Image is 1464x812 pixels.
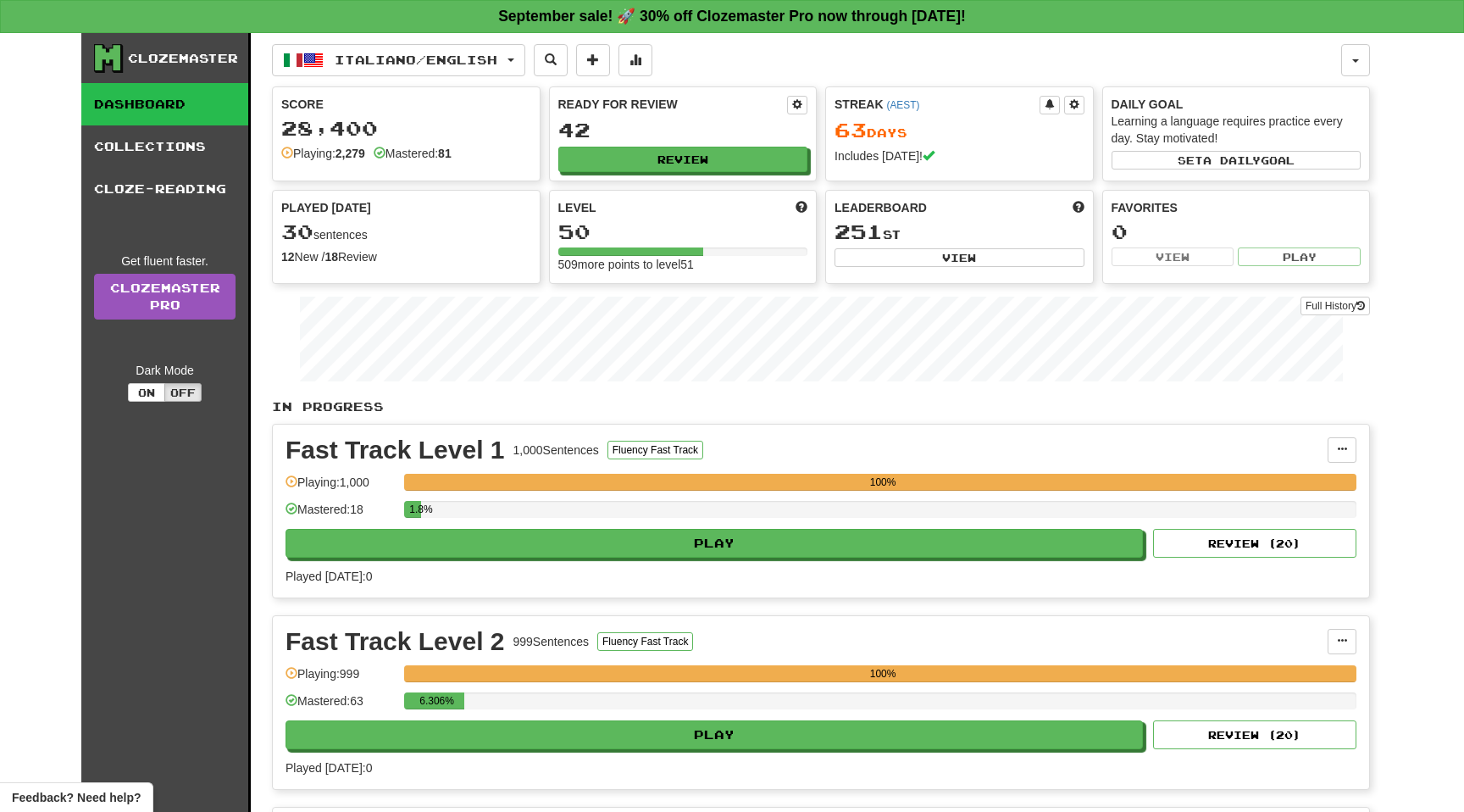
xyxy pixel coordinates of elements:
[835,220,883,243] span: 251
[558,120,808,141] div: 42
[1073,199,1084,216] span: This week in points, UTC
[286,720,1143,749] button: Play
[1112,96,1361,113] div: Daily Goal
[81,125,248,168] a: Collections
[281,118,531,139] div: 28,400
[835,221,1084,243] div: st
[409,665,1356,682] div: 100%
[597,632,693,651] button: Fluency Fast Track
[409,474,1356,491] div: 100%
[1238,247,1361,266] button: Play
[438,147,452,160] strong: 81
[576,44,610,76] button: Add sentence to collection
[558,221,808,242] div: 50
[128,383,165,402] button: On
[281,145,365,162] div: Playing:
[835,96,1040,113] div: Streak
[94,253,236,270] div: Get fluent faster.
[835,199,927,216] span: Leaderboard
[835,118,867,142] span: 63
[12,789,141,806] span: Open feedback widget
[281,221,531,243] div: sentences
[286,692,396,720] div: Mastered: 63
[335,147,365,160] strong: 2,279
[409,501,421,518] div: 1.8%
[272,398,1370,415] p: In Progress
[618,44,652,76] button: More stats
[1112,151,1361,170] button: Seta dailygoal
[1153,720,1356,749] button: Review (20)
[164,383,202,402] button: Off
[796,199,807,216] span: Score more points to level up
[835,120,1084,142] div: Day s
[286,474,396,502] div: Playing: 1,000
[498,8,966,25] strong: September sale! 🚀 30% off Clozemaster Pro now through [DATE]!
[281,96,531,113] div: Score
[835,147,1084,164] div: Includes [DATE]!
[374,145,452,162] div: Mastered:
[558,147,808,172] button: Review
[1112,113,1361,147] div: Learning a language requires practice every day. Stay motivated!
[286,629,505,654] div: Fast Track Level 2
[286,570,372,583] span: Played [DATE]: 0
[94,362,236,379] div: Dark Mode
[94,274,236,320] a: ClozemasterPro
[886,99,919,111] a: (AEST)
[286,665,396,693] div: Playing: 999
[835,248,1084,267] button: View
[286,501,396,529] div: Mastered: 18
[1203,154,1261,166] span: a daily
[1112,221,1361,242] div: 0
[335,53,497,67] span: Italiano / English
[281,199,371,216] span: Played [DATE]
[558,199,596,216] span: Level
[1153,529,1356,558] button: Review (20)
[286,529,1143,558] button: Play
[558,96,788,113] div: Ready for Review
[281,220,313,243] span: 30
[81,168,248,210] a: Cloze-Reading
[607,441,703,459] button: Fluency Fast Track
[409,692,464,709] div: 6.306%
[286,761,372,775] span: Played [DATE]: 0
[1112,199,1361,216] div: Favorites
[81,83,248,125] a: Dashboard
[281,250,295,264] strong: 12
[513,633,590,650] div: 999 Sentences
[281,248,531,265] div: New / Review
[558,256,808,273] div: 509 more points to level 51
[1112,247,1234,266] button: View
[272,44,525,76] button: Italiano/English
[1300,297,1370,315] button: Full History
[286,437,505,463] div: Fast Track Level 1
[324,250,338,264] strong: 18
[513,442,599,459] div: 1,000 Sentences
[128,50,238,67] div: Clozemaster
[534,44,568,76] button: Search sentences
